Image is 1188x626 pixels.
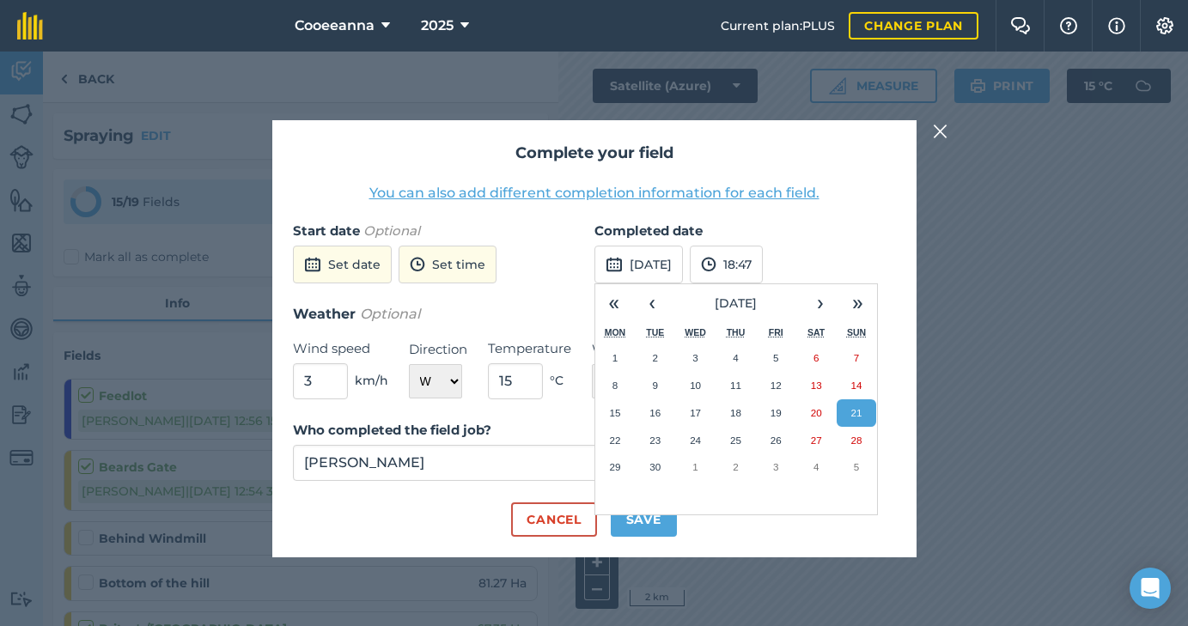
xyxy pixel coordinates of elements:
img: A cog icon [1154,17,1175,34]
button: ‹ [633,284,671,322]
abbr: 21 September 2025 [851,407,862,418]
button: 12 September 2025 [756,372,796,399]
button: Save [611,502,677,537]
button: 3 October 2025 [756,453,796,481]
abbr: 1 September 2025 [612,352,618,363]
button: Set time [399,246,497,283]
abbr: 5 October 2025 [854,461,859,472]
img: Two speech bubbles overlapping with the left bubble in the forefront [1010,17,1031,34]
abbr: 29 September 2025 [609,461,620,472]
button: 4 September 2025 [716,344,756,372]
img: svg+xml;base64,PD94bWwgdmVyc2lvbj0iMS4wIiBlbmNvZGluZz0idXRmLTgiPz4KPCEtLSBHZW5lcmF0b3I6IEFkb2JlIE... [304,254,321,275]
abbr: 2 October 2025 [733,461,738,472]
span: km/h [355,371,388,390]
button: [DATE] [594,246,683,283]
button: 25 September 2025 [716,427,756,454]
strong: Completed date [594,222,703,239]
button: 5 October 2025 [837,453,877,481]
strong: Who completed the field job? [293,422,491,438]
abbr: 10 September 2025 [690,380,701,391]
button: 1 September 2025 [595,344,636,372]
button: 29 September 2025 [595,453,636,481]
button: 28 September 2025 [837,427,877,454]
abbr: 27 September 2025 [811,435,822,446]
button: 2 September 2025 [635,344,675,372]
abbr: Thursday [727,327,746,337]
button: 26 September 2025 [756,427,796,454]
abbr: 14 September 2025 [851,380,862,391]
span: Cooeeanna [295,15,375,36]
button: 24 September 2025 [675,427,716,454]
button: 30 September 2025 [635,453,675,481]
abbr: 26 September 2025 [771,435,782,446]
button: 11 September 2025 [716,372,756,399]
a: Change plan [849,12,978,40]
abbr: 3 September 2025 [692,352,698,363]
abbr: 2 September 2025 [653,352,658,363]
abbr: Wednesday [685,327,706,337]
button: [DATE] [671,284,801,322]
abbr: 4 October 2025 [813,461,819,472]
label: Weather [592,339,677,360]
abbr: 1 October 2025 [692,461,698,472]
span: 2025 [421,15,454,36]
img: svg+xml;base64,PD94bWwgdmVyc2lvbj0iMS4wIiBlbmNvZGluZz0idXRmLTgiPz4KPCEtLSBHZW5lcmF0b3I6IEFkb2JlIE... [701,254,716,275]
button: 21 September 2025 [837,399,877,427]
img: svg+xml;base64,PD94bWwgdmVyc2lvbj0iMS4wIiBlbmNvZGluZz0idXRmLTgiPz4KPCEtLSBHZW5lcmF0b3I6IEFkb2JlIE... [410,254,425,275]
abbr: 7 September 2025 [854,352,859,363]
abbr: 11 September 2025 [730,380,741,391]
abbr: 25 September 2025 [730,435,741,446]
button: 15 September 2025 [595,399,636,427]
abbr: Sunday [847,327,866,337]
span: [DATE] [715,295,757,311]
em: Optional [363,222,420,239]
span: ° C [550,371,564,390]
button: 16 September 2025 [635,399,675,427]
button: 4 October 2025 [796,453,837,481]
abbr: 3 October 2025 [773,461,778,472]
img: svg+xml;base64,PD94bWwgdmVyc2lvbj0iMS4wIiBlbmNvZGluZz0idXRmLTgiPz4KPCEtLSBHZW5lcmF0b3I6IEFkb2JlIE... [606,254,623,275]
h3: Weather [293,303,896,325]
abbr: 13 September 2025 [811,380,822,391]
button: 5 September 2025 [756,344,796,372]
abbr: 17 September 2025 [690,407,701,418]
abbr: 9 September 2025 [653,380,658,391]
button: 3 September 2025 [675,344,716,372]
button: › [801,284,839,322]
button: You can also add different completion information for each field. [369,183,819,204]
button: 20 September 2025 [796,399,837,427]
button: 1 October 2025 [675,453,716,481]
button: 6 September 2025 [796,344,837,372]
button: 27 September 2025 [796,427,837,454]
abbr: Tuesday [646,327,664,337]
button: 7 September 2025 [837,344,877,372]
label: Wind speed [293,338,388,359]
abbr: 4 September 2025 [733,352,738,363]
button: 18 September 2025 [716,399,756,427]
abbr: 18 September 2025 [730,407,741,418]
abbr: 28 September 2025 [851,435,862,446]
button: 8 September 2025 [595,372,636,399]
button: Cancel [511,502,596,537]
abbr: 16 September 2025 [649,407,661,418]
button: 23 September 2025 [635,427,675,454]
img: svg+xml;base64,PHN2ZyB4bWxucz0iaHR0cDovL3d3dy53My5vcmcvMjAwMC9zdmciIHdpZHRoPSIxNyIgaGVpZ2h0PSIxNy... [1108,15,1125,36]
abbr: 5 September 2025 [773,352,778,363]
span: Current plan : PLUS [721,16,835,35]
button: 10 September 2025 [675,372,716,399]
abbr: Friday [769,327,783,337]
abbr: 6 September 2025 [813,352,819,363]
button: 9 September 2025 [635,372,675,399]
button: « [595,284,633,322]
button: » [839,284,877,322]
abbr: 12 September 2025 [771,380,782,391]
abbr: 22 September 2025 [609,435,620,446]
abbr: 19 September 2025 [771,407,782,418]
abbr: Saturday [807,327,825,337]
abbr: Monday [605,327,626,337]
button: 22 September 2025 [595,427,636,454]
button: 2 October 2025 [716,453,756,481]
img: A question mark icon [1058,17,1079,34]
img: svg+xml;base64,PHN2ZyB4bWxucz0iaHR0cDovL3d3dy53My5vcmcvMjAwMC9zdmciIHdpZHRoPSIyMiIgaGVpZ2h0PSIzMC... [933,121,948,142]
button: Set date [293,246,392,283]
